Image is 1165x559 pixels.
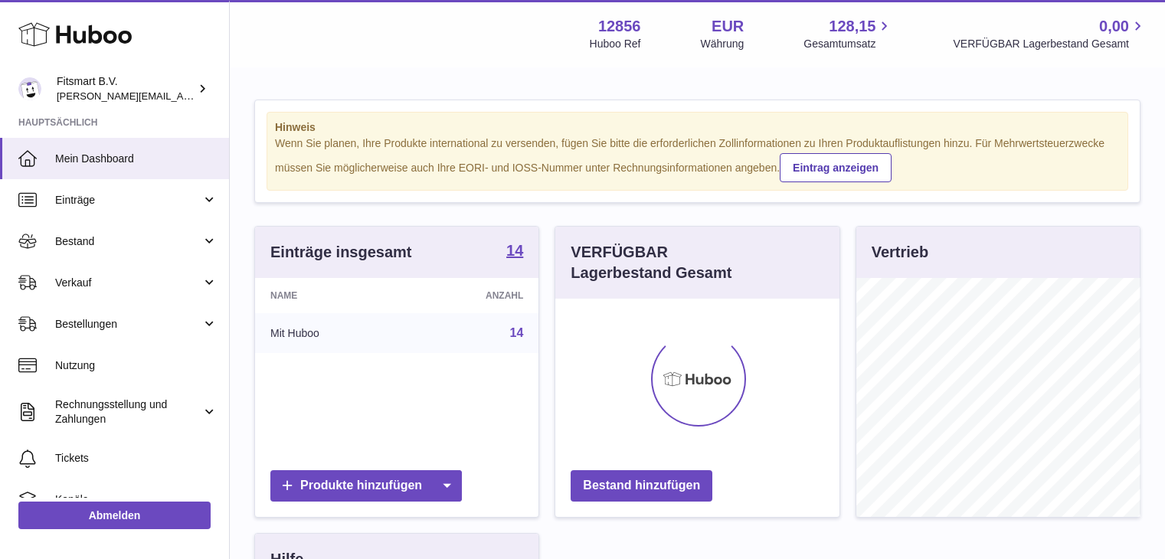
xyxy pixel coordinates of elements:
[506,243,523,261] a: 14
[510,326,524,339] a: 14
[57,90,307,102] span: [PERSON_NAME][EMAIL_ADDRESS][DOMAIN_NAME]
[57,74,195,103] div: Fitsmart B.V.
[55,397,201,427] span: Rechnungsstellung und Zahlungen
[407,278,538,313] th: Anzahl
[803,37,893,51] span: Gesamtumsatz
[275,136,1120,182] div: Wenn Sie planen, Ihre Produkte international zu versenden, fügen Sie bitte die erforderlichen Zol...
[55,152,218,166] span: Mein Dashboard
[780,153,892,182] a: Eintrag anzeigen
[55,317,201,332] span: Bestellungen
[590,37,641,51] div: Huboo Ref
[55,193,201,208] span: Einträge
[55,451,218,466] span: Tickets
[872,242,928,263] h3: Vertrieb
[255,278,407,313] th: Name
[55,358,218,373] span: Nutzung
[1099,16,1129,37] span: 0,00
[18,77,41,100] img: jonathan@leaderoo.com
[829,16,875,37] span: 128,15
[18,502,211,529] a: Abmelden
[270,470,462,502] a: Produkte hinzufügen
[598,16,641,37] strong: 12856
[701,37,744,51] div: Währung
[55,492,218,507] span: Kanäle
[953,16,1147,51] a: 0,00 VERFÜGBAR Lagerbestand Gesamt
[55,234,201,249] span: Bestand
[270,242,412,263] h3: Einträge insgesamt
[275,120,1120,135] strong: Hinweis
[803,16,893,51] a: 128,15 Gesamtumsatz
[953,37,1147,51] span: VERFÜGBAR Lagerbestand Gesamt
[712,16,744,37] strong: EUR
[55,276,201,290] span: Verkauf
[571,242,770,283] h3: VERFÜGBAR Lagerbestand Gesamt
[255,313,407,353] td: Mit Huboo
[571,470,712,502] a: Bestand hinzufügen
[506,243,523,258] strong: 14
